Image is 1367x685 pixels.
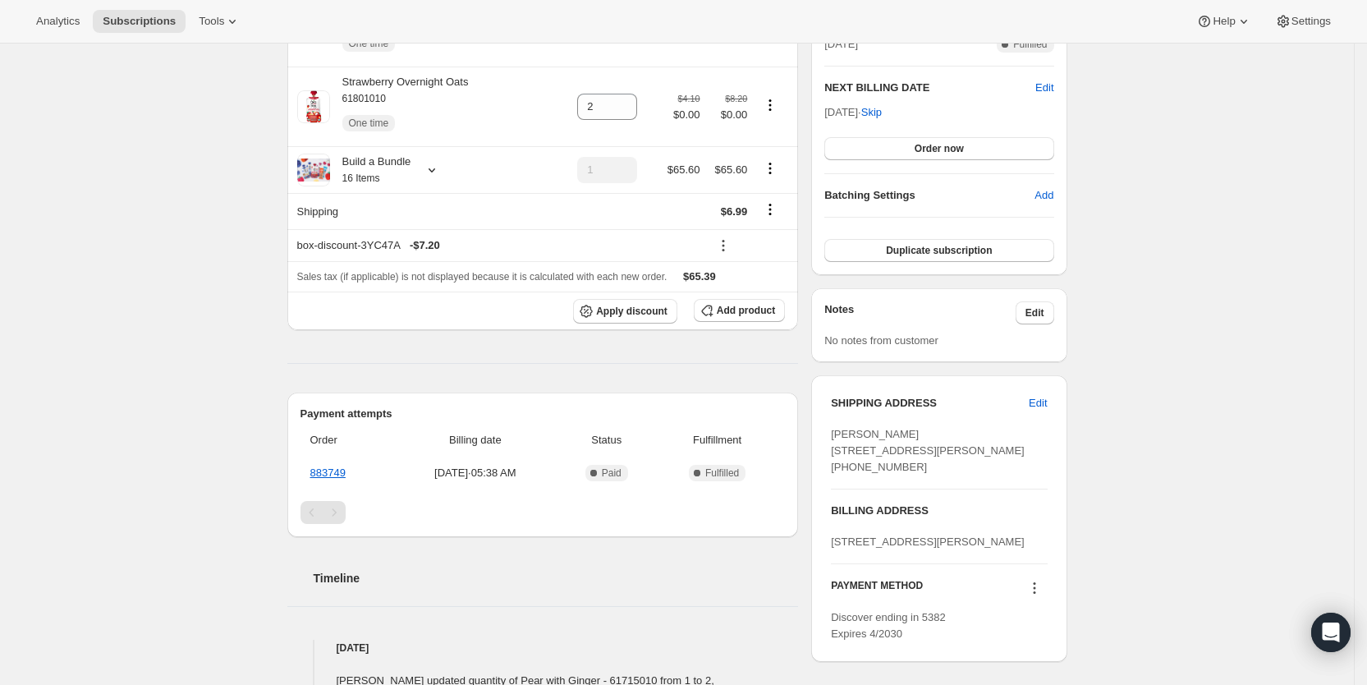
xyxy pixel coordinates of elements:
[596,305,667,318] span: Apply discount
[851,99,892,126] button: Skip
[103,15,176,28] span: Subscriptions
[831,536,1025,548] span: [STREET_ADDRESS][PERSON_NAME]
[757,96,783,114] button: Product actions
[349,117,389,130] span: One time
[1186,10,1261,33] button: Help
[297,237,700,254] div: box-discount-3YC47A
[710,107,748,123] span: $0.00
[717,304,775,317] span: Add product
[683,270,716,283] span: $65.39
[26,10,89,33] button: Analytics
[563,432,649,448] span: Status
[93,10,186,33] button: Subscriptions
[831,503,1047,519] h3: BILLING ADDRESS
[725,94,747,103] small: $8.20
[831,428,1025,473] span: [PERSON_NAME] [STREET_ADDRESS][PERSON_NAME] [PHONE_NUMBER]
[659,432,775,448] span: Fulfillment
[189,10,250,33] button: Tools
[573,299,677,324] button: Apply discount
[1013,38,1047,51] span: Fulfilled
[1019,390,1057,416] button: Edit
[831,611,945,640] span: Discover ending in 5382 Expires 4/2030
[861,104,882,121] span: Skip
[886,244,992,257] span: Duplicate subscription
[915,142,964,155] span: Order now
[1311,613,1351,652] div: Open Intercom Messenger
[831,395,1029,411] h3: SHIPPING ADDRESS
[330,154,411,186] div: Build a Bundle
[297,90,330,123] img: product img
[1213,15,1235,28] span: Help
[1291,15,1331,28] span: Settings
[314,570,799,586] h2: Timeline
[342,172,380,184] small: 16 Items
[705,467,739,480] span: Fulfilled
[300,501,786,524] nav: Pagination
[1025,306,1044,320] span: Edit
[300,422,392,458] th: Order
[694,299,785,322] button: Add product
[824,36,858,53] span: [DATE]
[677,94,700,103] small: $4.10
[824,301,1016,324] h3: Notes
[715,163,748,176] span: $65.60
[824,80,1035,96] h2: NEXT BILLING DATE
[397,465,553,481] span: [DATE] · 05:38 AM
[757,159,783,177] button: Product actions
[602,467,622,480] span: Paid
[824,106,882,118] span: [DATE] ·
[287,640,799,656] h4: [DATE]
[757,200,783,218] button: Shipping actions
[330,74,469,140] div: Strawberry Overnight Oats
[199,15,224,28] span: Tools
[342,93,386,104] small: 61801010
[1034,187,1053,204] span: Add
[1265,10,1341,33] button: Settings
[667,163,700,176] span: $65.60
[1025,182,1063,209] button: Add
[824,239,1053,262] button: Duplicate subscription
[1035,80,1053,96] button: Edit
[410,237,440,254] span: - $7.20
[310,467,346,479] a: 883749
[1029,395,1047,411] span: Edit
[297,271,667,283] span: Sales tax (if applicable) is not displayed because it is calculated with each new order.
[287,193,565,229] th: Shipping
[1016,301,1054,324] button: Edit
[824,187,1034,204] h6: Batching Settings
[721,205,748,218] span: $6.99
[349,37,389,50] span: One time
[824,137,1053,160] button: Order now
[824,334,938,347] span: No notes from customer
[673,107,700,123] span: $0.00
[831,579,923,601] h3: PAYMENT METHOD
[300,406,786,422] h2: Payment attempts
[397,432,553,448] span: Billing date
[36,15,80,28] span: Analytics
